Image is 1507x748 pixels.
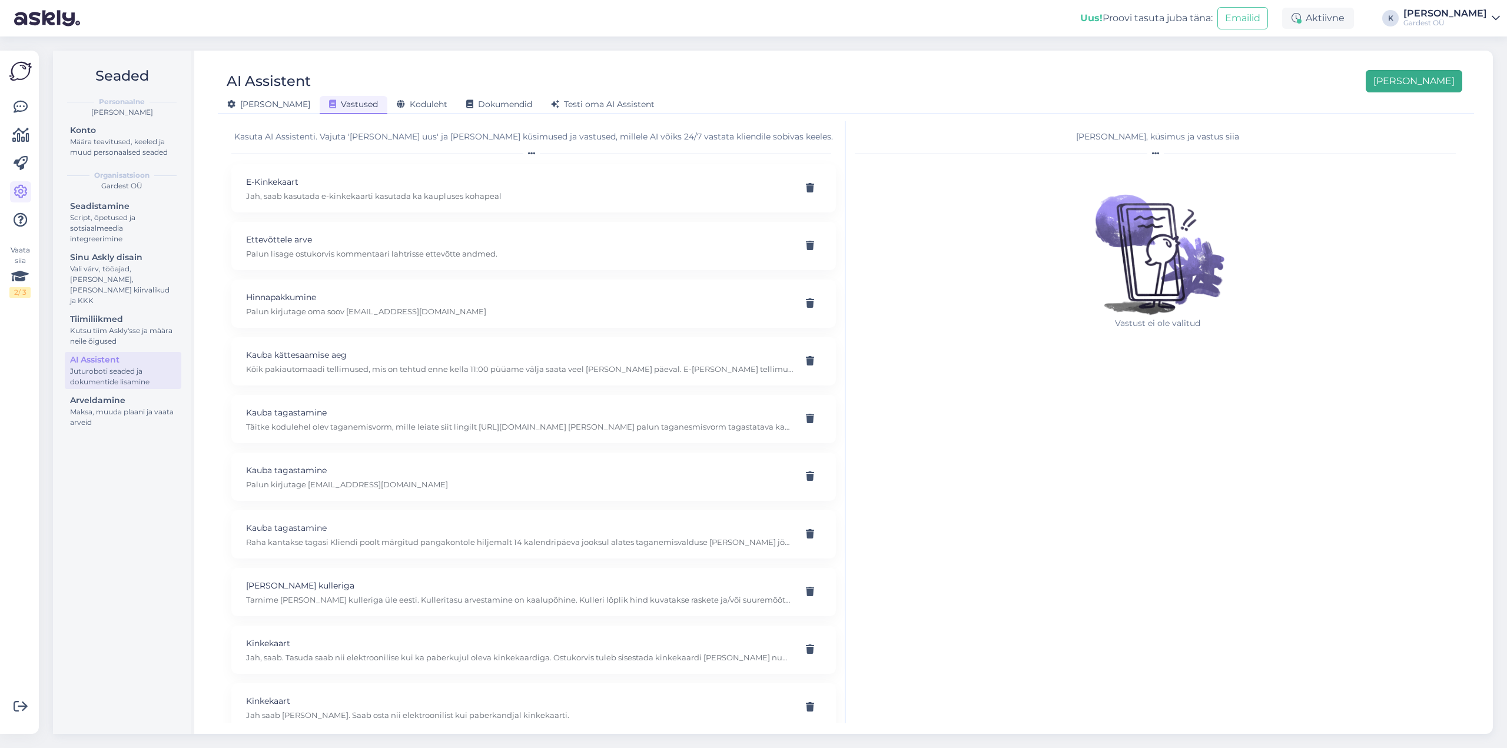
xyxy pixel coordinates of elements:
[246,479,793,490] p: Palun kirjutage [EMAIL_ADDRESS][DOMAIN_NAME]
[329,99,378,109] span: Vastused
[70,325,176,347] div: Kutsu tiim Askly'sse ja määra neile õigused
[246,306,793,317] p: Palun kirjutage oma soov [EMAIL_ADDRESS][DOMAIN_NAME]
[246,579,793,592] p: [PERSON_NAME] kulleriga
[1081,164,1234,317] img: No qna
[246,652,793,663] p: Jah, saab. Tasuda saab nii elektroonilise kui ka paberkujul oleva kinkekaardiga. Ostukorvis tuleb...
[65,198,181,246] a: SeadistamineScript, õpetused ja sotsiaalmeedia integreerimine
[231,626,836,674] div: KinkekaartJah, saab. Tasuda saab nii elektroonilise kui ka paberkujul oleva kinkekaardiga. Ostuko...
[246,248,793,259] p: Palun lisage ostukorvis kommentaari lahtrisse ettevõtte andmed.
[227,99,310,109] span: [PERSON_NAME]
[62,107,181,118] div: [PERSON_NAME]
[1081,317,1234,330] p: Vastust ei ole valitud
[1080,12,1103,24] b: Uus!
[70,124,176,137] div: Konto
[1217,7,1268,29] button: Emailid
[246,364,793,374] p: Kõik pakiautomaadi tellimused, mis on tehtud enne kella 11:00 püüame välja saata veel [PERSON_NAM...
[246,348,793,361] p: Kauba kättesaamise aeg
[246,710,793,720] p: Jah saab [PERSON_NAME]. Saab osta nii elektroonilist kui paberkandjal kinkekaarti.
[1403,9,1487,18] div: [PERSON_NAME]
[65,352,181,389] a: AI AssistentJuturoboti seaded ja dokumentide lisamine
[246,191,793,201] p: Jah, saab kasutada e-kinkekaarti kasutada ka kaupluses kohapeal
[246,594,793,605] p: Tarnime [PERSON_NAME] kulleriga üle eesti. Kulleritasu arvestamine on kaalupõhine. Kulleri lõplik...
[855,131,1460,143] div: [PERSON_NAME], küsimus ja vastus siia
[231,683,836,732] div: KinkekaartJah saab [PERSON_NAME]. Saab osta nii elektroonilist kui paberkandjal kinkekaarti.
[231,164,836,212] div: E-KinkekaartJah, saab kasutada e-kinkekaarti kasutada ka kaupluses kohapeal
[9,245,31,298] div: Vaata siia
[94,170,150,181] b: Organisatsioon
[246,694,793,707] p: Kinkekaart
[70,200,176,212] div: Seadistamine
[466,99,532,109] span: Dokumendid
[231,510,836,558] div: Kauba tagastamineRaha kantakse tagasi Kliendi poolt märgitud pangakontole hiljemalt 14 kalendripä...
[70,264,176,306] div: Vali värv, tööajad, [PERSON_NAME], [PERSON_NAME] kiirvalikud ja KKK
[231,280,836,328] div: HinnapakkuminePalun kirjutage oma soov [EMAIL_ADDRESS][DOMAIN_NAME]
[551,99,655,109] span: Testi oma AI Assistent
[70,137,176,158] div: Määra teavitused, keeled ja muud personaalsed seaded
[70,354,176,366] div: AI Assistent
[70,407,176,428] div: Maksa, muuda plaani ja vaata arveid
[231,131,836,143] div: Kasuta AI Assistenti. Vajuta '[PERSON_NAME] uus' ja [PERSON_NAME] küsimused ja vastused, millele ...
[246,233,793,246] p: Ettevõttele arve
[231,395,836,443] div: Kauba tagastamineTäitke kodulehel olev taganemisvorm, mille leiate siit lingilt [URL][DOMAIN_NAME...
[1382,10,1399,26] div: K
[231,337,836,385] div: Kauba kättesaamise aegKõik pakiautomaadi tellimused, mis on tehtud enne kella 11:00 püüame välja ...
[65,311,181,348] a: TiimiliikmedKutsu tiim Askly'sse ja määra neile õigused
[397,99,447,109] span: Koduleht
[62,65,181,87] h2: Seaded
[246,291,793,304] p: Hinnapakkumine
[227,70,311,92] div: AI Assistent
[65,393,181,430] a: ArveldamineMaksa, muuda plaani ja vaata arveid
[70,366,176,387] div: Juturoboti seaded ja dokumentide lisamine
[70,394,176,407] div: Arveldamine
[1403,18,1487,28] div: Gardest OÜ
[231,222,836,270] div: Ettevõttele arvePalun lisage ostukorvis kommentaari lahtrisse ettevõtte andmed.
[246,175,793,188] p: E-Kinkekaart
[246,421,793,432] p: Täitke kodulehel olev taganemisvorm, mille leiate siit lingilt [URL][DOMAIN_NAME] [PERSON_NAME] p...
[9,60,32,82] img: Askly Logo
[9,287,31,298] div: 2 / 3
[1080,11,1213,25] div: Proovi tasuta juba täna:
[246,637,793,650] p: Kinkekaart
[246,521,793,534] p: Kauba tagastamine
[70,313,176,325] div: Tiimiliikmed
[231,453,836,501] div: Kauba tagastaminePalun kirjutage [EMAIL_ADDRESS][DOMAIN_NAME]
[70,212,176,244] div: Script, õpetused ja sotsiaalmeedia integreerimine
[1366,70,1462,92] button: [PERSON_NAME]
[246,537,793,547] p: Raha kantakse tagasi Kliendi poolt märgitud pangakontole hiljemalt 14 kalendripäeva jooksul alate...
[1282,8,1354,29] div: Aktiivne
[246,464,793,477] p: Kauba tagastamine
[62,181,181,191] div: Gardest OÜ
[65,122,181,159] a: KontoMäära teavitused, keeled ja muud personaalsed seaded
[231,568,836,616] div: [PERSON_NAME] kullerigaTarnime [PERSON_NAME] kulleriga üle eesti. Kulleritasu arvestamine on kaal...
[70,251,176,264] div: Sinu Askly disain
[1403,9,1500,28] a: [PERSON_NAME]Gardest OÜ
[65,250,181,308] a: Sinu Askly disainVali värv, tööajad, [PERSON_NAME], [PERSON_NAME] kiirvalikud ja KKK
[246,406,793,419] p: Kauba tagastamine
[99,97,145,107] b: Personaalne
